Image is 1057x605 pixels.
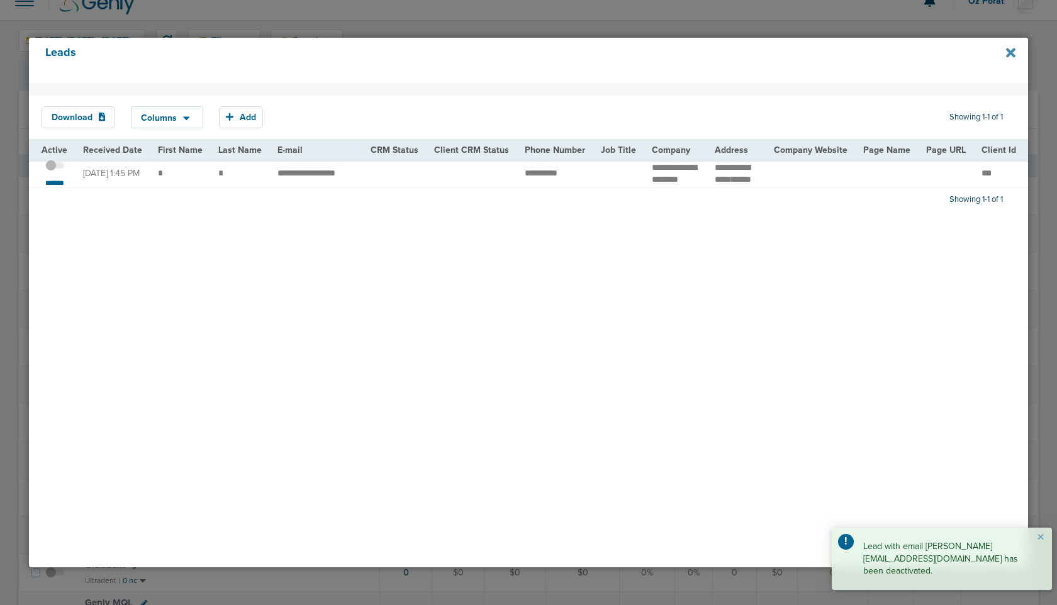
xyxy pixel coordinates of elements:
div: Lead with email [PERSON_NAME][EMAIL_ADDRESS][DOMAIN_NAME] has been deactivated. [832,528,1052,590]
button: Add [219,106,263,128]
span: Active [42,145,67,155]
td: [DATE] 1:45 PM [75,160,150,188]
h4: Leads [45,46,919,75]
span: CRM Status [371,145,418,155]
span: Add [240,112,256,123]
th: Address [707,140,766,160]
th: Client CRM Status [427,140,517,160]
th: Company Website [766,140,856,160]
span: Columns [141,114,177,123]
button: Download [42,106,116,128]
button: Close [1037,530,1044,545]
span: Phone Number [525,145,585,155]
span: Showing 1-1 of 1 [949,194,1003,205]
th: Page Name [856,140,919,160]
th: Company [644,140,707,160]
span: Client Id [981,145,1016,155]
span: Page URL [926,145,966,155]
span: Received Date [83,145,142,155]
span: Last Name [218,145,262,155]
th: Job Title [593,140,644,160]
span: Showing 1-1 of 1 [949,112,1003,123]
span: First Name [158,145,203,155]
span: E-mail [277,145,303,155]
